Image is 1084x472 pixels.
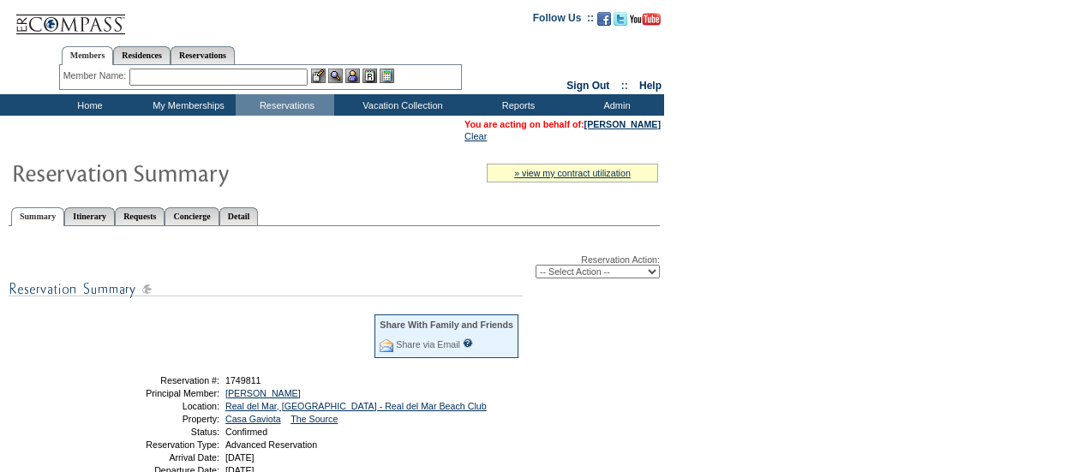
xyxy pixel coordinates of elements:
[62,46,114,65] a: Members
[236,94,334,116] td: Reservations
[630,13,661,26] img: Subscribe to our YouTube Channel
[225,414,281,424] a: Casa Gaviota
[463,338,473,348] input: What is this?
[639,80,662,92] a: Help
[39,94,137,116] td: Home
[97,452,219,463] td: Arrival Date:
[467,94,566,116] td: Reports
[290,414,338,424] a: The Source
[380,320,513,330] div: Share With Family and Friends
[97,414,219,424] td: Property:
[225,439,317,450] span: Advanced Reservation
[597,12,611,26] img: Become our fan on Facebook
[11,207,64,226] a: Summary
[380,69,394,83] img: b_calculator.gif
[9,254,660,278] div: Reservation Action:
[225,388,301,398] a: [PERSON_NAME]
[11,155,354,189] img: Reservaton Summary
[219,207,259,225] a: Detail
[63,69,129,83] div: Member Name:
[614,12,627,26] img: Follow us on Twitter
[64,207,115,225] a: Itinerary
[113,46,171,64] a: Residences
[396,339,460,350] a: Share via Email
[464,131,487,141] a: Clear
[345,69,360,83] img: Impersonate
[614,17,627,27] a: Follow us on Twitter
[225,427,267,437] span: Confirmed
[97,388,219,398] td: Principal Member:
[9,278,523,300] img: subTtlResSummary.gif
[311,69,326,83] img: b_edit.gif
[225,375,261,385] span: 1749811
[584,119,661,129] a: [PERSON_NAME]
[362,69,377,83] img: Reservations
[514,168,631,178] a: » view my contract utilization
[621,80,628,92] span: ::
[334,94,467,116] td: Vacation Collection
[97,439,219,450] td: Reservation Type:
[464,119,661,129] span: You are acting on behalf of:
[225,452,255,463] span: [DATE]
[630,17,661,27] a: Subscribe to our YouTube Channel
[566,80,609,92] a: Sign Out
[165,207,219,225] a: Concierge
[97,427,219,437] td: Status:
[171,46,235,64] a: Reservations
[137,94,236,116] td: My Memberships
[97,375,219,385] td: Reservation #:
[328,69,343,83] img: View
[566,94,664,116] td: Admin
[597,17,611,27] a: Become our fan on Facebook
[225,401,487,411] a: Real del Mar, [GEOGRAPHIC_DATA] - Real del Mar Beach Club
[97,401,219,411] td: Location:
[115,207,165,225] a: Requests
[533,10,594,31] td: Follow Us ::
